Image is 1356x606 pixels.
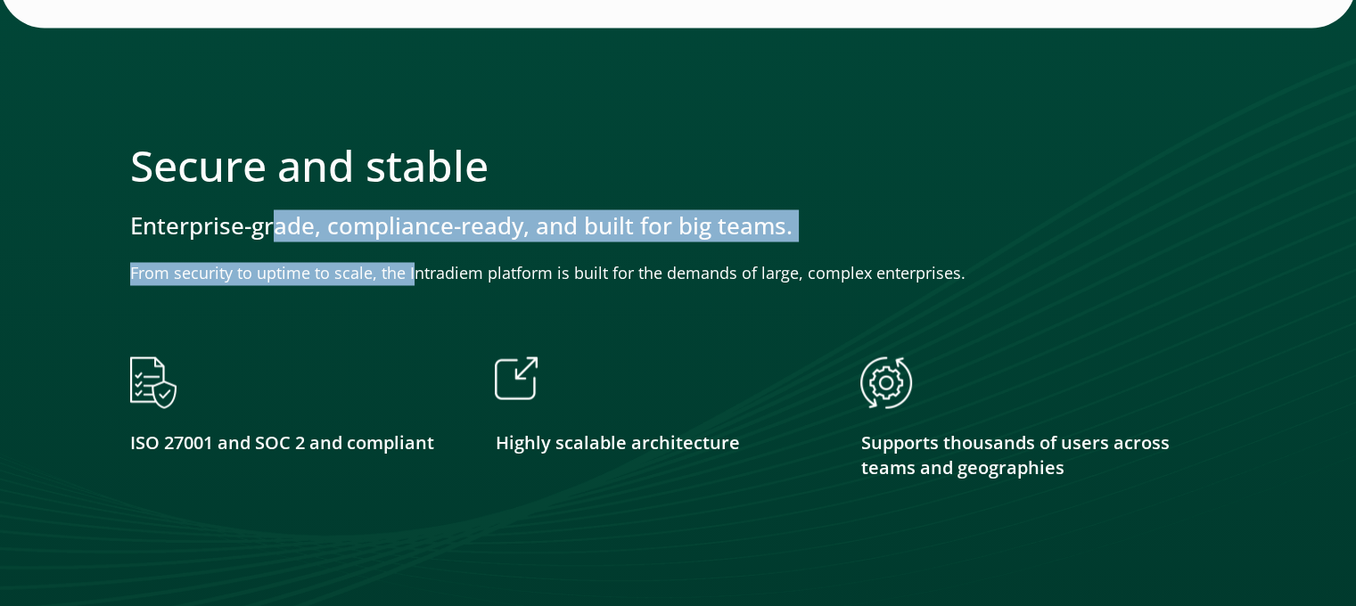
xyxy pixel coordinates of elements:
[130,212,1227,240] h3: Enterprise-grade, compliance-ready, and built for big teams.
[130,430,459,455] p: ISO 27001 and SOC 2 and compliant
[860,356,912,408] img: Supports
[495,430,824,455] p: Highly scalable architecture
[130,140,1227,192] h2: Secure and stable
[130,262,1227,285] p: From security to uptime to scale, the Intradiem platform is built for the demands of large, compl...
[130,356,177,408] img: ISO
[495,356,538,399] img: Scalable
[860,430,1189,481] p: Supports thousands of users across teams and geographies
